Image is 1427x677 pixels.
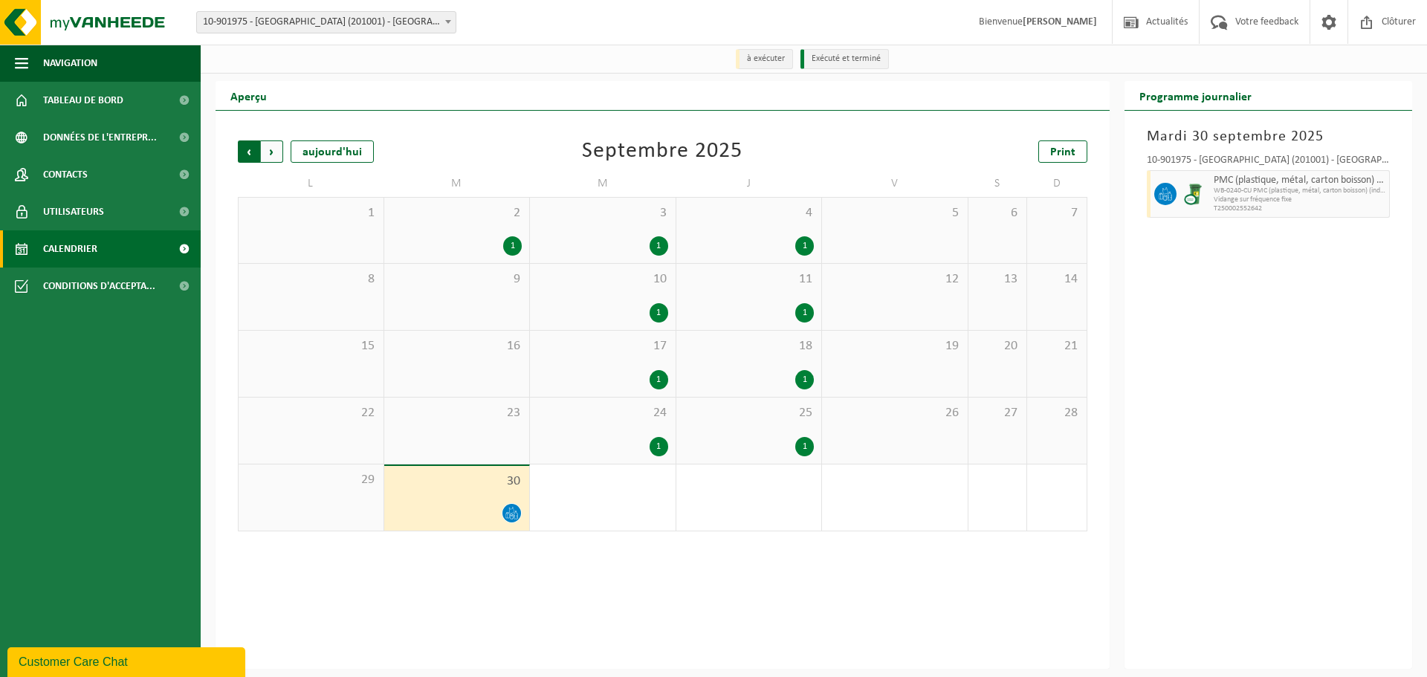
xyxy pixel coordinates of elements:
span: 16 [392,338,522,354]
span: 22 [246,405,376,421]
span: 10-901975 - AVA SINT-JANS-MOLENBEEK (201001) - SINT-JANS-MOLENBEEK [196,11,456,33]
span: Calendrier [43,230,97,268]
div: 1 [503,236,522,256]
div: 1 [795,236,814,256]
span: Données de l'entrepr... [43,119,157,156]
span: 10-901975 - AVA SINT-JANS-MOLENBEEK (201001) - SINT-JANS-MOLENBEEK [197,12,456,33]
div: aujourd'hui [291,140,374,163]
span: Tableau de bord [43,82,123,119]
span: 7 [1035,205,1078,221]
h2: Programme journalier [1125,81,1266,110]
span: 13 [976,271,1020,288]
div: 1 [795,370,814,389]
td: S [968,170,1028,197]
span: Navigation [43,45,97,82]
li: Exécuté et terminé [800,49,889,69]
h2: Aperçu [216,81,282,110]
span: 9 [392,271,522,288]
span: PMC (plastique, métal, carton boisson) (industriel) [1214,175,1386,187]
td: M [384,170,531,197]
span: 30 [392,473,522,490]
span: 21 [1035,338,1078,354]
span: 3 [537,205,668,221]
span: 12 [829,271,960,288]
span: 6 [976,205,1020,221]
div: 1 [650,236,668,256]
span: Vidange sur fréquence fixe [1214,195,1386,204]
td: L [238,170,384,197]
span: 11 [684,271,815,288]
span: 20 [976,338,1020,354]
span: 24 [537,405,668,421]
span: 28 [1035,405,1078,421]
span: 17 [537,338,668,354]
span: 10 [537,271,668,288]
span: T250002552642 [1214,204,1386,213]
img: WB-0240-CU [1184,183,1206,205]
strong: [PERSON_NAME] [1023,16,1097,27]
li: à exécuter [736,49,793,69]
span: 5 [829,205,960,221]
div: 10-901975 - [GEOGRAPHIC_DATA] (201001) - [GEOGRAPHIC_DATA] [1147,155,1391,170]
div: Septembre 2025 [582,140,742,163]
div: 1 [650,370,668,389]
div: 1 [795,303,814,323]
iframe: chat widget [7,644,248,677]
span: WB-0240-CU PMC (plastique, métal, carton boisson) (industrie [1214,187,1386,195]
span: Contacts [43,156,88,193]
span: 27 [976,405,1020,421]
span: 2 [392,205,522,221]
span: Suivant [261,140,283,163]
span: 8 [246,271,376,288]
span: 25 [684,405,815,421]
div: 1 [650,303,668,323]
span: 23 [392,405,522,421]
td: V [822,170,968,197]
span: 19 [829,338,960,354]
span: 15 [246,338,376,354]
h3: Mardi 30 septembre 2025 [1147,126,1391,148]
span: Précédent [238,140,260,163]
span: Utilisateurs [43,193,104,230]
span: 4 [684,205,815,221]
a: Print [1038,140,1087,163]
span: 29 [246,472,376,488]
span: 1 [246,205,376,221]
span: Print [1050,146,1075,158]
div: 1 [795,437,814,456]
span: 14 [1035,271,1078,288]
td: M [530,170,676,197]
span: 18 [684,338,815,354]
td: D [1027,170,1087,197]
div: 1 [650,437,668,456]
span: Conditions d'accepta... [43,268,155,305]
span: 26 [829,405,960,421]
td: J [676,170,823,197]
